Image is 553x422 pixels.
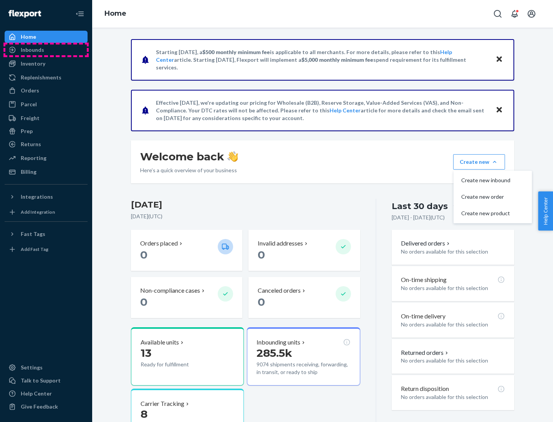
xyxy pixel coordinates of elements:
[21,127,33,135] div: Prep
[5,138,88,150] a: Returns
[401,284,505,292] p: No orders available for this selection
[5,31,88,43] a: Home
[257,346,292,359] span: 285.5k
[401,348,450,357] button: Returned orders
[21,140,41,148] div: Returns
[453,154,505,170] button: Create newCreate new inboundCreate new orderCreate new product
[461,178,510,183] span: Create new inbound
[141,407,147,420] span: 8
[21,114,40,122] div: Freight
[21,403,58,410] div: Give Feedback
[461,211,510,216] span: Create new product
[248,230,360,271] button: Invalid addresses 0
[21,209,55,215] div: Add Integration
[455,172,530,189] button: Create new inbound
[401,239,451,248] button: Delivered orders
[392,214,445,221] p: [DATE] - [DATE] ( UTC )
[538,191,553,231] button: Help Center
[21,230,45,238] div: Fast Tags
[21,33,36,41] div: Home
[401,248,505,256] p: No orders available for this selection
[5,98,88,110] a: Parcel
[140,166,238,174] p: Here’s a quick overview of your business
[5,401,88,413] button: Give Feedback
[140,295,147,308] span: 0
[257,338,300,347] p: Inbounding units
[494,54,504,65] button: Close
[5,387,88,400] a: Help Center
[258,248,265,261] span: 0
[5,44,88,56] a: Inbounds
[131,230,242,271] button: Orders placed 0
[5,374,88,387] a: Talk to Support
[401,275,447,284] p: On-time shipping
[156,48,488,71] p: Starting [DATE], a is applicable to all merchants. For more details, please refer to this article...
[5,166,88,178] a: Billing
[156,99,488,122] p: Effective [DATE], we're updating our pricing for Wholesale (B2B), Reserve Storage, Value-Added Se...
[401,312,445,321] p: On-time delivery
[258,295,265,308] span: 0
[131,199,360,211] h3: [DATE]
[329,107,361,114] a: Help Center
[258,286,301,295] p: Canceled orders
[5,125,88,137] a: Prep
[141,338,179,347] p: Available units
[140,239,178,248] p: Orders placed
[494,105,504,116] button: Close
[131,277,242,318] button: Non-compliance cases 0
[401,357,505,364] p: No orders available for this selection
[524,6,539,21] button: Open account menu
[5,206,88,218] a: Add Integration
[227,151,238,162] img: hand-wave emoji
[21,246,48,252] div: Add Fast Tag
[141,399,184,408] p: Carrier Tracking
[140,286,200,295] p: Non-compliance cases
[401,384,449,393] p: Return disposition
[141,361,212,368] p: Ready for fulfillment
[140,150,238,163] h1: Welcome back
[21,46,44,54] div: Inbounds
[141,346,151,359] span: 13
[140,248,147,261] span: 0
[5,361,88,374] a: Settings
[257,361,350,376] p: 9074 shipments receiving, forwarding, in transit, or ready to ship
[104,9,126,18] a: Home
[247,327,360,386] button: Inbounding units285.5k9074 shipments receiving, forwarding, in transit, or ready to ship
[5,243,88,256] a: Add Fast Tag
[455,189,530,205] button: Create new order
[21,60,45,68] div: Inventory
[5,228,88,240] button: Fast Tags
[258,239,303,248] p: Invalid addresses
[21,101,37,108] div: Parcel
[98,3,132,25] ol: breadcrumbs
[21,74,61,81] div: Replenishments
[5,152,88,164] a: Reporting
[21,87,39,94] div: Orders
[5,112,88,124] a: Freight
[131,213,360,220] p: [DATE] ( UTC )
[72,6,88,21] button: Close Navigation
[301,56,373,63] span: $5,000 monthly minimum fee
[490,6,505,21] button: Open Search Box
[21,390,52,397] div: Help Center
[202,49,270,55] span: $500 monthly minimum fee
[5,191,88,203] button: Integrations
[248,277,360,318] button: Canceled orders 0
[21,168,36,176] div: Billing
[21,364,43,371] div: Settings
[21,193,53,201] div: Integrations
[5,58,88,70] a: Inventory
[21,154,46,162] div: Reporting
[401,321,505,328] p: No orders available for this selection
[461,194,510,199] span: Create new order
[455,205,530,222] button: Create new product
[5,84,88,97] a: Orders
[131,327,244,386] button: Available units13Ready for fulfillment
[507,6,522,21] button: Open notifications
[21,377,61,384] div: Talk to Support
[8,10,41,18] img: Flexport logo
[401,393,505,401] p: No orders available for this selection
